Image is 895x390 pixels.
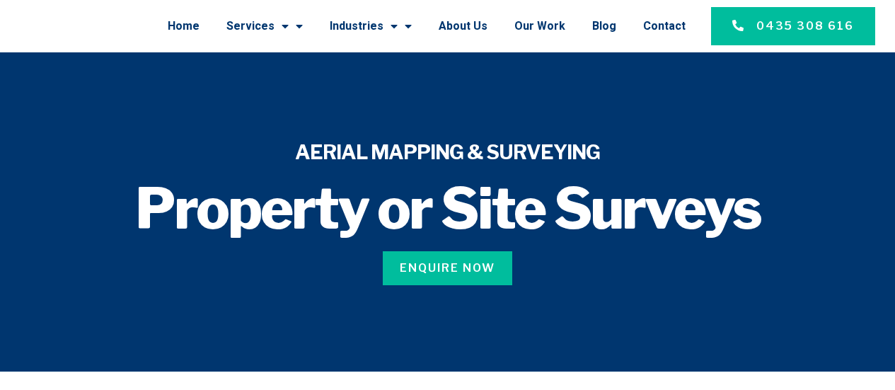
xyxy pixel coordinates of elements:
[400,260,495,277] span: Enquire Now
[157,8,686,45] nav: Menu
[17,13,143,40] img: Final-Logo copy
[711,7,875,45] a: 0435 308 616
[592,8,616,45] a: Blog
[383,251,512,285] a: Enquire Now
[756,18,854,35] span: 0435 308 616
[30,139,865,166] h4: AERIAL MAPPING & SURVEYING
[439,8,487,45] a: About Us
[643,8,686,45] a: Contact
[168,8,200,45] a: Home
[514,8,565,45] a: Our Work
[226,8,303,45] a: Services
[330,8,412,45] a: Industries
[30,180,865,237] h1: Property or Site Surveys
